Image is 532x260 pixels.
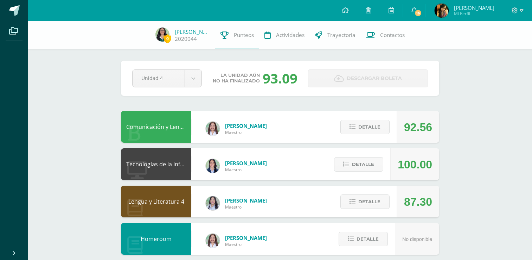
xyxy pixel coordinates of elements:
[225,204,267,210] span: Maestro
[206,122,220,136] img: acecb51a315cac2de2e3deefdb732c9f.png
[175,28,210,35] a: [PERSON_NAME]
[225,167,267,173] span: Maestro
[215,21,259,49] a: Punteos
[340,120,390,134] button: Detalle
[121,111,191,143] div: Comunicación y Lenguaje L3 Inglés 4
[454,11,494,17] span: Mi Perfil
[225,234,267,241] span: [PERSON_NAME]
[164,34,171,43] span: 0
[213,73,260,84] span: La unidad aún no ha finalizado
[155,27,169,42] img: a01f4c67880a69ff8ac373e37573f08f.png
[206,196,220,210] img: df6a3bad71d85cf97c4a6d1acf904499.png
[404,111,432,143] div: 92.56
[175,35,197,43] a: 2020044
[121,148,191,180] div: Tecnologías de la Información y la Comunicación 4
[435,4,449,18] img: 247917de25ca421199a556a291ddd3f6.png
[225,241,267,247] span: Maestro
[340,194,390,209] button: Detalle
[276,31,305,39] span: Actividades
[358,195,380,208] span: Detalle
[339,232,388,246] button: Detalle
[206,234,220,248] img: acecb51a315cac2de2e3deefdb732c9f.png
[310,21,361,49] a: Trayectoria
[334,157,383,172] button: Detalle
[357,233,379,246] span: Detalle
[361,21,410,49] a: Contactos
[121,186,191,217] div: Lengua y Literatura 4
[133,70,201,87] a: Unidad 4
[327,31,355,39] span: Trayectoria
[454,4,494,11] span: [PERSON_NAME]
[234,31,254,39] span: Punteos
[263,69,297,87] div: 93.09
[414,9,422,17] span: 16
[352,158,374,171] span: Detalle
[404,186,432,218] div: 87.30
[225,197,267,204] span: [PERSON_NAME]
[402,236,432,242] span: No disponible
[225,122,267,129] span: [PERSON_NAME]
[141,70,176,86] span: Unidad 4
[225,160,267,167] span: [PERSON_NAME]
[347,70,402,87] span: Descargar boleta
[225,129,267,135] span: Maestro
[259,21,310,49] a: Actividades
[121,223,191,255] div: Homeroom
[206,159,220,173] img: 7489ccb779e23ff9f2c3e89c21f82ed0.png
[358,120,380,134] span: Detalle
[380,31,405,39] span: Contactos
[398,149,432,180] div: 100.00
